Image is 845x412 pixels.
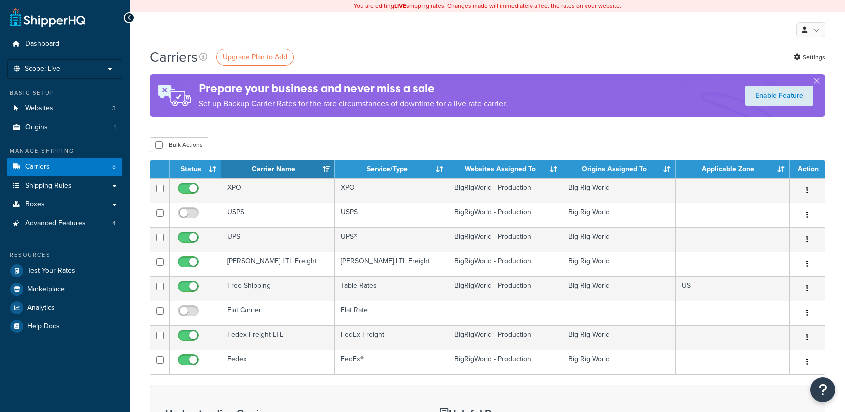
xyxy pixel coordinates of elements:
[7,118,122,137] a: Origins 1
[562,160,676,178] th: Origins Assigned To: activate to sort column ascending
[170,160,221,178] th: Status: activate to sort column ascending
[112,219,116,228] span: 4
[562,178,676,203] td: Big Rig World
[25,200,45,209] span: Boxes
[335,227,448,252] td: UPS®
[676,276,790,301] td: US
[562,203,676,227] td: Big Rig World
[7,251,122,259] div: Resources
[25,163,50,171] span: Carriers
[7,89,122,97] div: Basic Setup
[562,276,676,301] td: Big Rig World
[448,325,562,350] td: BigRigWorld - Production
[448,276,562,301] td: BigRigWorld - Production
[7,317,122,335] a: Help Docs
[25,182,72,190] span: Shipping Rules
[7,158,122,176] li: Carriers
[335,160,448,178] th: Service/Type: activate to sort column ascending
[27,304,55,312] span: Analytics
[335,325,448,350] td: FedEx Freight
[25,65,60,73] span: Scope: Live
[7,35,122,53] a: Dashboard
[562,227,676,252] td: Big Rig World
[448,178,562,203] td: BigRigWorld - Production
[7,214,122,233] li: Advanced Features
[335,178,448,203] td: XPO
[810,377,835,402] button: Open Resource Center
[448,160,562,178] th: Websites Assigned To: activate to sort column ascending
[7,299,122,317] a: Analytics
[112,104,116,113] span: 3
[335,350,448,374] td: FedEx®
[562,325,676,350] td: Big Rig World
[7,262,122,280] a: Test Your Rates
[10,7,85,27] a: ShipperHQ Home
[394,1,406,10] b: LIVE
[7,99,122,118] a: Websites 3
[7,99,122,118] li: Websites
[448,203,562,227] td: BigRigWorld - Production
[150,137,208,152] button: Bulk Actions
[7,158,122,176] a: Carriers 8
[448,350,562,374] td: BigRigWorld - Production
[223,52,287,62] span: Upgrade Plan to Add
[150,74,199,117] img: ad-rules-rateshop-fe6ec290ccb7230408bd80ed9643f0289d75e0ffd9eb532fc0e269fcd187b520.png
[7,280,122,298] a: Marketplace
[199,97,507,111] p: Set up Backup Carrier Rates for the rare circumstances of downtime for a live rate carrier.
[221,325,335,350] td: Fedex Freight LTL
[221,276,335,301] td: Free Shipping
[27,267,75,275] span: Test Your Rates
[562,350,676,374] td: Big Rig World
[221,301,335,325] td: Flat Carrier
[25,123,48,132] span: Origins
[7,214,122,233] a: Advanced Features 4
[7,195,122,214] a: Boxes
[25,219,86,228] span: Advanced Features
[448,252,562,276] td: BigRigWorld - Production
[794,50,825,64] a: Settings
[7,177,122,195] a: Shipping Rules
[150,47,198,67] h1: Carriers
[216,49,294,66] a: Upgrade Plan to Add
[7,147,122,155] div: Manage Shipping
[112,163,116,171] span: 8
[790,160,825,178] th: Action
[221,227,335,252] td: UPS
[448,227,562,252] td: BigRigWorld - Production
[745,86,813,106] a: Enable Feature
[199,80,507,97] h4: Prepare your business and never miss a sale
[335,252,448,276] td: [PERSON_NAME] LTL Freight
[221,203,335,227] td: USPS
[25,40,59,48] span: Dashboard
[7,118,122,137] li: Origins
[335,301,448,325] td: Flat Rate
[562,252,676,276] td: Big Rig World
[221,350,335,374] td: Fedex
[335,203,448,227] td: USPS
[335,276,448,301] td: Table Rates
[676,160,790,178] th: Applicable Zone: activate to sort column ascending
[25,104,53,113] span: Websites
[221,178,335,203] td: XPO
[114,123,116,132] span: 1
[27,285,65,294] span: Marketplace
[221,252,335,276] td: [PERSON_NAME] LTL Freight
[27,322,60,331] span: Help Docs
[221,160,335,178] th: Carrier Name: activate to sort column ascending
